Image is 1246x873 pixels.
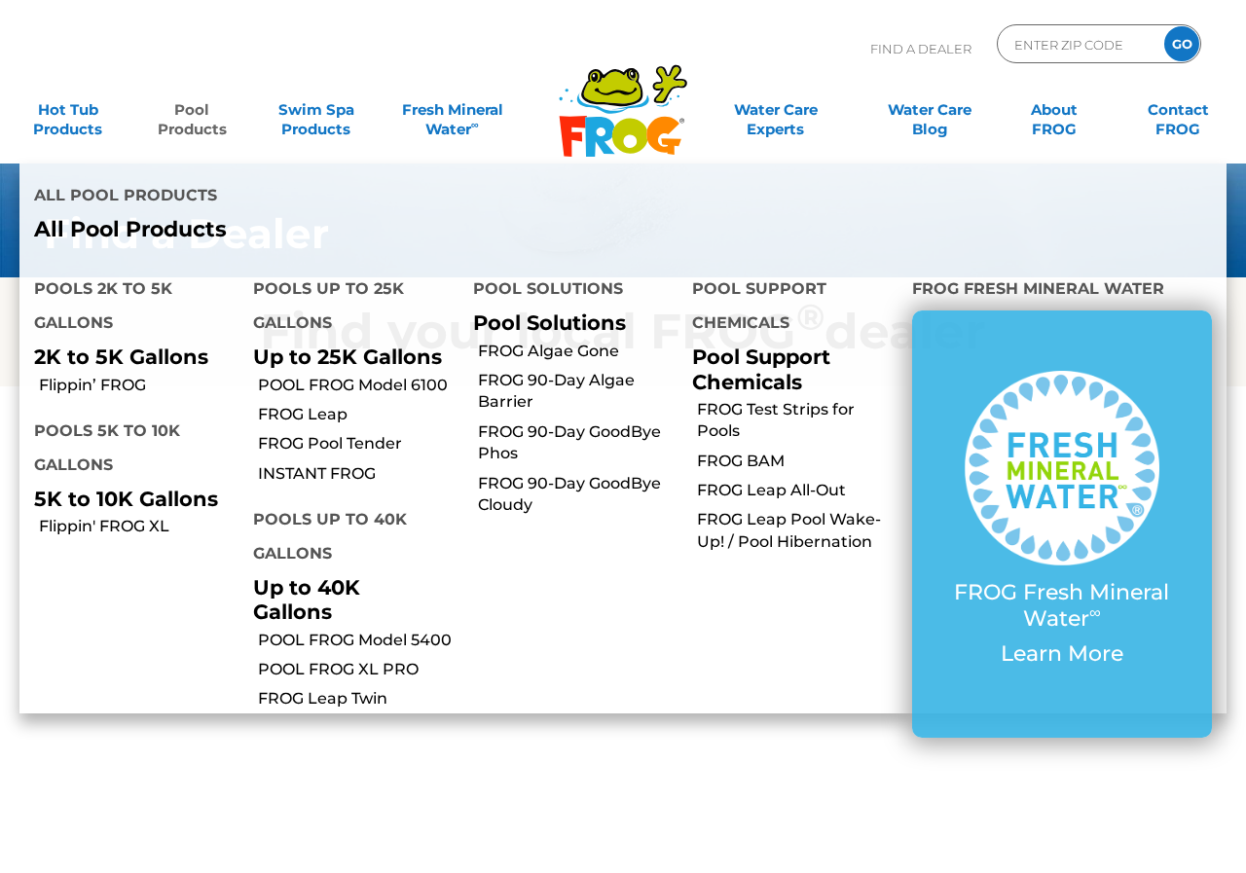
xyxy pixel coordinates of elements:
[692,272,882,345] h4: Pool Support Chemicals
[34,217,608,242] a: All Pool Products
[1130,91,1227,129] a: ContactFROG
[34,487,224,511] p: 5K to 10K Gallons
[258,463,458,485] a: INSTANT FROG
[951,641,1173,667] p: Learn More
[39,516,238,537] a: Flippin' FROG XL
[697,399,897,443] a: FROG Test Strips for Pools
[253,345,443,369] p: Up to 25K Gallons
[253,502,443,575] h4: Pools up to 40K Gallons
[19,91,116,129] a: Hot TubProducts
[39,375,238,396] a: Flippin’ FROG
[258,433,458,455] a: FROG Pool Tender
[258,404,458,425] a: FROG Leap
[15,303,1231,361] h2: Find your local FROG dealer
[882,91,978,129] a: Water CareBlog
[34,345,224,369] p: 2K to 5K Gallons
[268,91,364,129] a: Swim SpaProducts
[1006,91,1102,129] a: AboutFROG
[1164,26,1199,61] input: GO
[697,509,897,553] a: FROG Leap Pool Wake-Up! / Pool Hibernation
[253,575,443,624] p: Up to 40K Gallons
[912,272,1212,310] h4: FROG Fresh Mineral Water
[870,24,971,73] p: Find A Dealer
[258,659,458,680] a: POOL FROG XL PRO
[34,178,608,217] h4: All Pool Products
[697,91,854,129] a: Water CareExperts
[34,414,224,487] h4: Pools 5K to 10K Gallons
[258,688,458,709] a: FROG Leap Twin
[548,39,698,158] img: Frog Products Logo
[478,473,678,517] a: FROG 90-Day GoodBye Cloudy
[253,272,443,345] h4: Pools up to 25K Gallons
[392,91,513,129] a: Fresh MineralWater∞
[34,272,224,345] h4: Pools 2K to 5K Gallons
[697,480,897,501] a: FROG Leap All-Out
[478,421,678,465] a: FROG 90-Day GoodBye Phos
[692,345,882,393] p: Pool Support Chemicals
[951,371,1173,676] a: FROG Fresh Mineral Water∞ Learn More
[951,580,1173,632] p: FROG Fresh Mineral Water
[478,341,678,362] a: FROG Algae Gone
[473,272,663,310] h4: Pool Solutions
[471,118,479,131] sup: ∞
[478,370,678,414] a: FROG 90-Day Algae Barrier
[258,375,458,396] a: POOL FROG Model 6100
[473,310,626,335] a: Pool Solutions
[144,91,240,129] a: PoolProducts
[258,630,458,651] a: POOL FROG Model 5400
[1089,602,1101,622] sup: ∞
[697,451,897,472] a: FROG BAM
